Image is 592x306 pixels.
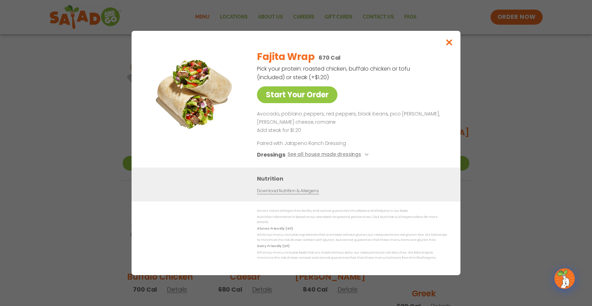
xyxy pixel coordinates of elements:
[257,226,293,230] strong: Gluten Friendly (GF)
[257,208,447,213] p: We are not an allergen free facility and cannot guarantee the absence of allergens in our foods.
[257,150,285,159] h3: Dressings
[257,250,447,261] p: While our menu includes foods that are made without dairy, our restaurants are not dairy free. We...
[18,43,24,49] img: tab_domain_overview_orange.svg
[11,11,16,16] img: logo_orange.svg
[257,232,447,243] p: While our menu includes ingredients that are made without gluten, our restaurants are not gluten ...
[257,50,314,64] h2: Fajita Wrap
[68,43,74,49] img: tab_keywords_by_traffic_grey.svg
[438,31,460,54] button: Close modal
[319,53,341,62] p: 670 Cal
[76,44,115,48] div: Keywords by Traffic
[257,244,289,248] strong: Dairy Friendly (DF)
[257,86,337,103] a: Start Your Order
[257,110,444,134] div: Page 1
[257,64,411,82] p: Pick your protein: roasted chicken, buffalo chicken or tofu (included) or steak (+$1.20)
[19,11,34,16] div: v 4.0.25
[257,126,444,134] p: Add steak for $1.20
[26,44,61,48] div: Domain Overview
[555,269,574,288] img: wpChatIcon
[257,140,384,147] p: Paired with Jalapeno Ranch Dressing
[11,18,16,23] img: website_grey.svg
[18,18,75,23] div: Domain: [DOMAIN_NAME]
[287,150,371,159] button: See all house made dressings
[147,45,243,140] img: Featured product photo for Fajita Wrap
[257,174,450,183] h3: Nutrition
[257,188,319,194] a: Download Nutrition & Allergens
[257,215,447,225] p: Nutrition information is based on our standard recipes and portion sizes. Click Nutrition & Aller...
[257,110,444,126] p: Avocado, poblano peppers, red peppers, black beans, pico [PERSON_NAME], [PERSON_NAME] cheese, rom...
